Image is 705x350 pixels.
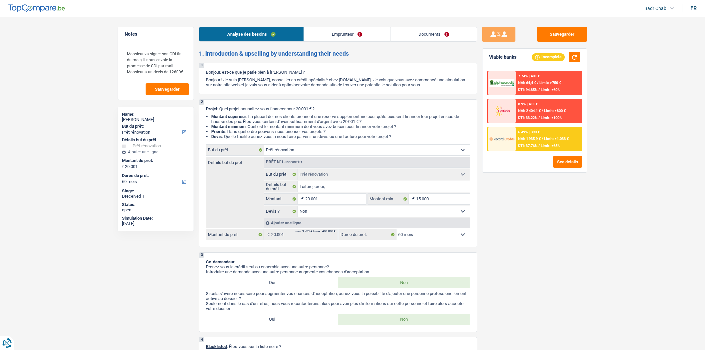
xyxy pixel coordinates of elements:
span: Co-demandeur [206,259,235,264]
span: Limit: >800 € [544,109,566,113]
div: min: 3.701 € / max: 400.000 € [296,230,336,233]
div: Dreceived 1 [122,194,190,199]
button: Sauvegarder [146,83,189,95]
p: Prenez-vous le crédit seul ou ensemble avec une autre personne? [206,264,470,269]
span: € [298,194,305,204]
div: Name: [122,112,190,117]
div: [DATE] [122,221,190,226]
p: Introduire une demande avec une autre personne augmente vos chances d'acceptation. [206,269,470,274]
label: Détails but du prêt [206,157,264,165]
span: / [537,81,538,85]
p: Seulement dans le cas d'un refus, nous vous recontacterons alors pour avoir plus d'informations s... [206,301,470,311]
h5: Notes [125,31,187,37]
label: But du prêt [206,145,264,155]
label: Non [338,314,470,325]
div: 8.9% | 411 € [518,102,538,106]
div: Incomplete [532,53,565,61]
button: Sauvegarder [537,27,587,42]
label: Montant du prêt [206,229,264,240]
div: Ajouter une ligne [264,218,470,228]
div: 4 [199,337,204,342]
a: Documents [390,27,477,41]
span: Limit: >1.033 € [544,137,569,141]
div: fr [690,5,697,11]
li: : Quel est le montant minimum dont vous avez besoin pour financer votre projet ? [211,124,470,129]
a: Analyse des besoins [199,27,304,41]
span: DTI: 37.76% [518,144,537,148]
div: 1 [199,63,204,68]
div: [PERSON_NAME] [122,117,190,122]
span: - Priorité 1 [284,160,303,164]
label: Durée du prêt: [339,229,396,240]
span: / [542,109,543,113]
span: / [538,88,540,92]
span: Limit: <60% [541,88,560,92]
span: Projet [206,106,217,111]
div: 6.49% | 390 € [518,130,540,134]
div: Prêt n°1 [264,160,304,164]
button: See details [553,156,582,168]
strong: Montant minimum [211,124,246,129]
h2: 1. Introduction & upselling by understanding their needs [199,50,477,57]
p: : Êtes-vous sur la liste noire ? [206,344,470,349]
strong: Montant supérieur [211,114,246,119]
label: Oui [206,277,338,288]
span: NAI: 1 935,9 € [518,137,541,141]
label: But du prêt: [122,124,188,129]
span: Limit: >750 € [539,81,561,85]
label: But du prêt [264,169,298,180]
label: Montant min. [368,194,408,204]
p: Si cela s'avère nécessaire pour augmenter vos chances d'acceptation, auriez-vous la possibilité d... [206,291,470,301]
img: AlphaCredit [489,79,514,87]
strong: Priorité [211,129,225,134]
div: Simulation Date: [122,216,190,221]
div: 7.74% | 401 € [518,74,540,78]
li: : Quelle facilité auriez-vous à nous faire parvenir un devis ou une facture pour votre projet ? [211,134,470,139]
span: Blacklisted [206,344,227,349]
span: DTI: 33.22% [518,116,537,120]
span: Sauvegarder [155,87,180,91]
li: : La plupart de mes clients prennent une réserve supplémentaire pour qu'ils puissent financer leu... [211,114,470,124]
div: Ajouter une ligne [122,150,190,154]
label: Détails but du prêt [264,181,298,192]
label: Durée du prêt: [122,173,188,178]
label: Oui [206,314,338,325]
label: Montant du prêt: [122,158,188,163]
label: Devis ? [264,206,298,217]
div: 3 [199,253,204,258]
div: open [122,207,190,213]
span: € [122,164,124,169]
div: Détails but du prêt [122,137,190,143]
span: NAI: 2 404,1 € [518,109,541,113]
span: Devis [211,134,222,139]
span: DTI: 94.85% [518,88,537,92]
div: Stage: [122,188,190,194]
label: Montant [264,194,298,204]
span: € [409,194,416,204]
a: Badr Chabli [639,3,674,14]
span: Badr Chabli [644,6,668,11]
span: / [542,137,543,141]
img: TopCompare Logo [8,4,65,12]
p: Bonjour ! Je suis [PERSON_NAME], conseiller en crédit spécialisé chez [DOMAIN_NAME]. Je vois que ... [206,77,470,87]
div: Status: [122,202,190,207]
a: Emprunteur [304,27,390,41]
span: / [538,144,540,148]
div: Viable banks [489,54,516,60]
li: : Dans quel ordre pouvons-nous prioriser vos projets ? [211,129,470,134]
p: Bonjour, est-ce que je parle bien à [PERSON_NAME] ? [206,70,470,75]
span: € [264,229,271,240]
span: Limit: <100% [541,116,562,120]
div: 2 [199,100,204,105]
span: Limit: <65% [541,144,560,148]
p: : Quel projet souhaitez-vous financer pour 20 001 € ? [206,106,470,111]
span: NAI: 64,4 € [518,81,536,85]
label: Non [338,277,470,288]
img: Cofidis [489,105,514,117]
img: Record Credits [489,133,514,145]
span: / [538,116,540,120]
